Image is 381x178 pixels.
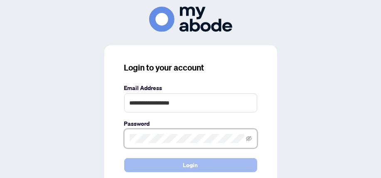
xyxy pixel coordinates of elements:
span: eye-invisible [246,136,252,141]
img: ma-logo [149,7,232,32]
button: Login [124,158,257,172]
label: Email Address [124,83,257,93]
label: Password [124,119,257,128]
span: Login [183,158,198,172]
h3: Login to your account [124,62,257,73]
